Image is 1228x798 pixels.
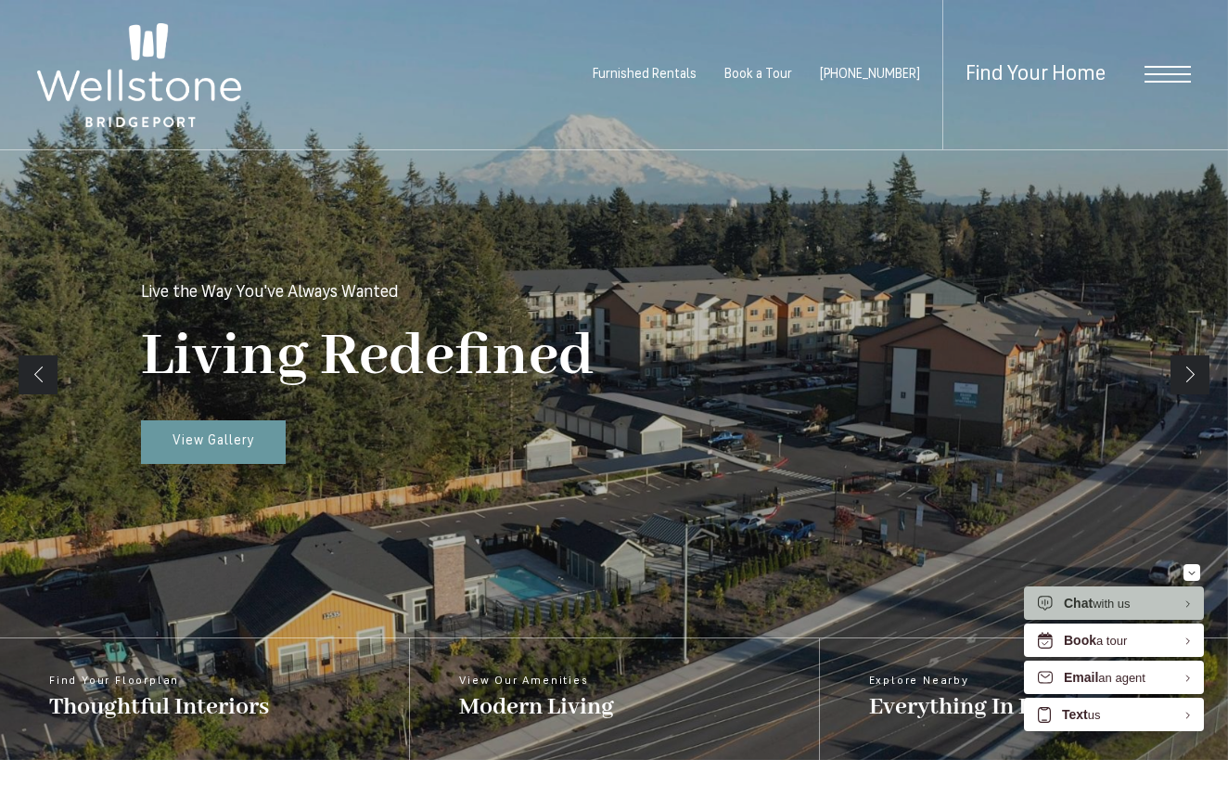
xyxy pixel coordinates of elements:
[141,285,399,302] p: Live the Way You've Always Wanted
[37,23,241,127] img: Wellstone
[19,355,58,394] a: Previous
[141,320,595,393] p: Living Redefined
[1170,355,1209,394] a: Next
[869,676,1083,687] span: Explore Nearby
[459,676,614,687] span: View Our Amenities
[459,691,614,723] span: Modern Living
[593,68,697,82] a: Furnished Rentals
[409,638,818,760] a: View Our Amenities
[819,638,1228,760] a: Explore Nearby
[1145,67,1191,84] button: Open Menu
[966,64,1106,85] a: Find Your Home
[820,68,920,82] a: Call Us at (253) 642-8681
[49,676,269,687] span: Find Your Floorplan
[724,68,792,82] a: Book a Tour
[869,691,1083,723] span: Everything In Reach
[49,691,269,723] span: Thoughtful Interiors
[141,420,286,465] a: View Gallery
[820,68,920,82] span: [PHONE_NUMBER]
[173,434,255,448] span: View Gallery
